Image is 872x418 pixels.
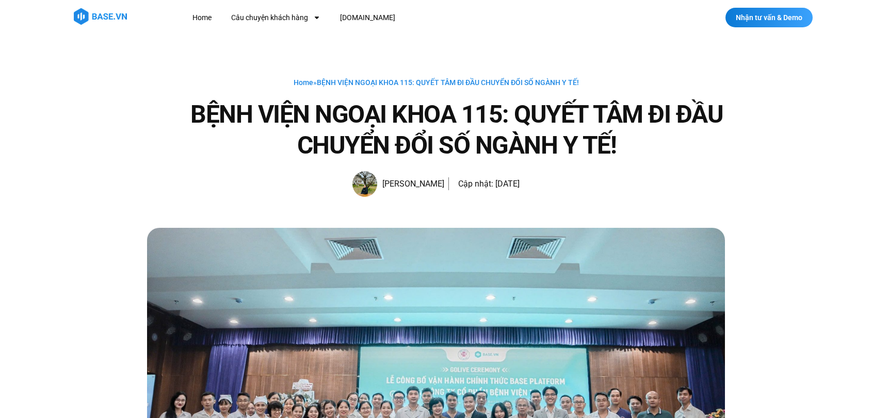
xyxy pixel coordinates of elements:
time: [DATE] [495,179,520,189]
a: Nhận tư vấn & Demo [725,8,813,27]
img: Picture of Đoàn Đức [352,171,377,197]
a: Câu chuyện khách hàng [223,8,328,27]
nav: Menu [185,8,585,27]
span: Nhận tư vấn & Demo [736,14,802,21]
span: » [294,78,579,87]
a: [DOMAIN_NAME] [332,8,403,27]
span: [PERSON_NAME] [377,177,444,191]
a: Home [294,78,313,87]
span: Cập nhật: [458,179,493,189]
a: Picture of Đoàn Đức [PERSON_NAME] [352,171,444,197]
a: Home [185,8,219,27]
span: BỆNH VIỆN NGOẠI KHOA 115: QUYẾT TÂM ĐI ĐẦU CHUYỂN ĐỔI SỐ NGÀNH Y TẾ! [317,78,579,87]
h1: BỆNH VIỆN NGOẠI KHOA 115: QUYẾT TÂM ĐI ĐẦU CHUYỂN ĐỔI SỐ NGÀNH Y TẾ! [188,99,725,161]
